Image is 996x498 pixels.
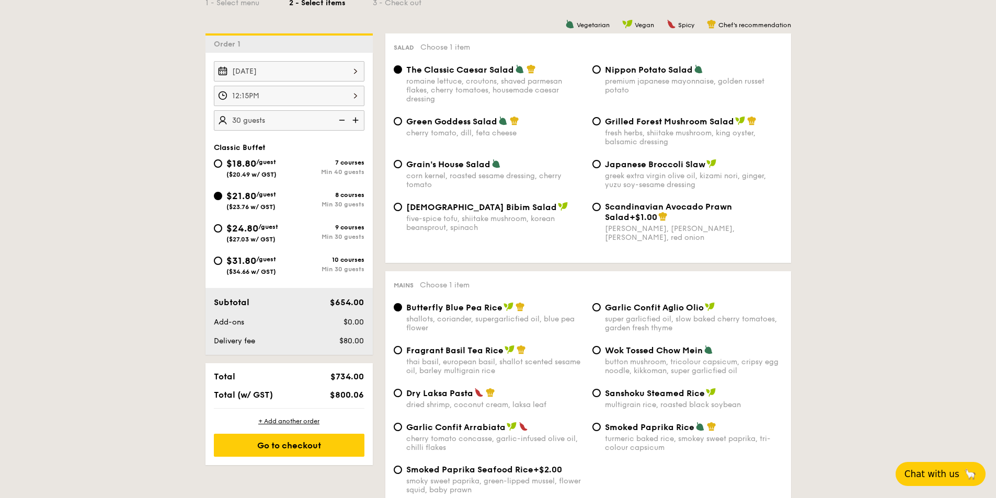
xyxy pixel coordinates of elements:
[516,302,525,311] img: icon-chef-hat.a58ddaea.svg
[344,318,364,327] span: $0.00
[605,65,693,75] span: Nippon Potato Salad
[517,345,526,354] img: icon-chef-hat.a58ddaea.svg
[214,337,255,345] span: Delivery fee
[226,236,276,243] span: ($27.03 w/ GST)
[394,160,402,168] input: Grain's House Saladcorn kernel, roasted sesame dressing, cherry tomato
[605,202,732,222] span: Scandinavian Avocado Prawn Salad
[339,337,364,345] span: $80.00
[406,117,497,126] span: Green Goddess Salad
[214,192,222,200] input: $21.80/guest($23.76 w/ GST)8 coursesMin 30 guests
[394,203,402,211] input: [DEMOGRAPHIC_DATA] Bibim Saladfive-spice tofu, shiitake mushroom, korean beansprout, spinach
[605,224,783,242] div: [PERSON_NAME], [PERSON_NAME], [PERSON_NAME], red onion
[605,434,783,452] div: turmeric baked rice, smokey sweet paprika, tri-colour capsicum
[519,422,528,431] img: icon-spicy.37a8142b.svg
[592,303,601,311] input: Garlic Confit Aglio Oliosuper garlicfied oil, slow baked cherry tomatoes, garden fresh thyme
[420,43,470,52] span: Choose 1 item
[394,389,402,397] input: Dry Laksa Pastadried shrimp, coconut cream, laksa leaf
[226,255,256,267] span: $31.80
[747,116,757,125] img: icon-chef-hat.a58ddaea.svg
[406,388,473,398] span: Dry Laksa Pasta
[333,110,349,130] img: icon-reduce.1d2dbef1.svg
[605,159,705,169] span: Japanese Broccoli Slaw
[226,203,276,211] span: ($23.76 w/ GST)
[289,224,364,231] div: 9 courses
[214,257,222,265] input: $31.80/guest($34.66 w/ GST)10 coursesMin 30 guests
[964,468,977,480] span: 🦙
[694,64,703,74] img: icon-vegetarian.fe4039eb.svg
[605,388,705,398] span: Sanshoku Steamed Rice
[406,303,502,312] span: Butterfly Blue Pea Rice
[635,21,654,29] span: Vegan
[592,203,601,211] input: Scandinavian Avocado Prawn Salad+$1.00[PERSON_NAME], [PERSON_NAME], [PERSON_NAME], red onion
[577,21,610,29] span: Vegetarian
[256,256,276,263] span: /guest
[214,61,364,82] input: Event date
[394,282,414,289] span: Mains
[214,390,273,400] span: Total (w/ GST)
[706,388,716,397] img: icon-vegan.f8ff3823.svg
[394,423,402,431] input: Garlic Confit Arrabiatacherry tomato concasse, garlic-infused olive oil, chilli flakes
[558,202,568,211] img: icon-vegan.f8ff3823.svg
[622,19,633,29] img: icon-vegan.f8ff3823.svg
[491,159,501,168] img: icon-vegetarian.fe4039eb.svg
[592,160,601,168] input: Japanese Broccoli Slawgreek extra virgin olive oil, kizami nori, ginger, yuzu soy-sesame dressing
[214,86,364,106] input: Event time
[406,345,503,355] span: Fragrant Basil Tea Rice
[704,345,713,354] img: icon-vegetarian.fe4039eb.svg
[226,223,258,234] span: $24.80
[330,297,364,307] span: $654.00
[226,171,277,178] span: ($20.49 w/ GST)
[605,77,783,95] div: premium japanese mayonnaise, golden russet potato
[718,21,791,29] span: Chef's recommendation
[605,129,783,146] div: fresh herbs, shiitake mushroom, king oyster, balsamic dressing
[896,462,986,486] button: Chat with us🦙
[605,345,703,355] span: Wok Tossed Chow Mein
[330,372,364,381] span: $734.00
[406,422,506,432] span: Garlic Confit Arrabiata
[565,19,575,29] img: icon-vegetarian.fe4039eb.svg
[678,21,694,29] span: Spicy
[406,129,584,137] div: cherry tomato, dill, feta cheese
[214,372,235,381] span: Total
[289,265,364,273] div: Min 30 guests
[474,388,484,397] img: icon-spicy.37a8142b.svg
[406,465,533,474] span: Smoked Paprika Seafood Rice
[695,422,705,431] img: icon-vegetarian.fe4039eb.svg
[707,19,716,29] img: icon-chef-hat.a58ddaea.svg
[289,233,364,240] div: Min 30 guests
[226,268,276,275] span: ($34.66 w/ GST)
[592,117,601,125] input: Grilled Forest Mushroom Saladfresh herbs, shiitake mushroom, king oyster, balsamic dressing
[349,110,364,130] img: icon-add.58712e84.svg
[406,159,490,169] span: Grain's House Salad
[667,19,676,29] img: icon-spicy.37a8142b.svg
[406,214,584,232] div: five-spice tofu, shiitake mushroom, korean beansprout, spinach
[214,297,249,307] span: Subtotal
[592,389,601,397] input: Sanshoku Steamed Ricemultigrain rice, roasted black soybean
[214,434,364,457] div: Go to checkout
[256,158,276,166] span: /guest
[605,315,783,332] div: super garlicfied oil, slow baked cherry tomatoes, garden fresh thyme
[406,357,584,375] div: thai basil, european basil, shallot scented sesame oil, barley multigrain rice
[289,191,364,199] div: 8 courses
[605,171,783,189] div: greek extra virgin olive oil, kizami nori, ginger, yuzu soy-sesame dressing
[394,117,402,125] input: Green Goddess Saladcherry tomato, dill, feta cheese
[526,64,536,74] img: icon-chef-hat.a58ddaea.svg
[406,315,584,332] div: shallots, coriander, supergarlicfied oil, blue pea flower
[705,302,715,311] img: icon-vegan.f8ff3823.svg
[503,302,514,311] img: icon-vegan.f8ff3823.svg
[420,281,470,289] span: Choose 1 item
[605,303,704,312] span: Garlic Confit Aglio Olio
[605,400,783,409] div: multigrain rice, roasted black soybean
[214,40,245,49] span: Order 1
[214,417,364,425] div: + Add another order
[289,201,364,208] div: Min 30 guests
[905,469,959,479] span: Chat with us
[226,190,256,202] span: $21.80
[505,345,515,354] img: icon-vegan.f8ff3823.svg
[658,212,668,221] img: icon-chef-hat.a58ddaea.svg
[289,256,364,263] div: 10 courses
[706,159,717,168] img: icon-vegan.f8ff3823.svg
[330,390,364,400] span: $800.06
[394,466,402,474] input: Smoked Paprika Seafood Rice+$2.00smoky sweet paprika, green-lipped mussel, flower squid, baby prawn
[214,224,222,233] input: $24.80/guest($27.03 w/ GST)9 coursesMin 30 guests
